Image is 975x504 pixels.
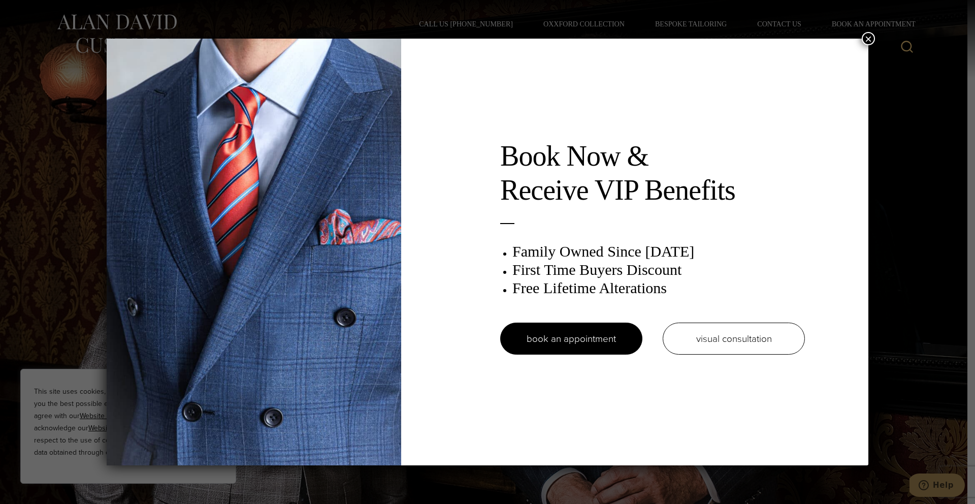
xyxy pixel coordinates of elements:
[500,139,805,207] h2: Book Now & Receive VIP Benefits
[862,32,875,45] button: Close
[512,242,805,261] h3: Family Owned Since [DATE]
[512,261,805,279] h3: First Time Buyers Discount
[512,279,805,297] h3: Free Lifetime Alterations
[23,7,44,16] span: Help
[500,323,642,355] a: book an appointment
[663,323,805,355] a: visual consultation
